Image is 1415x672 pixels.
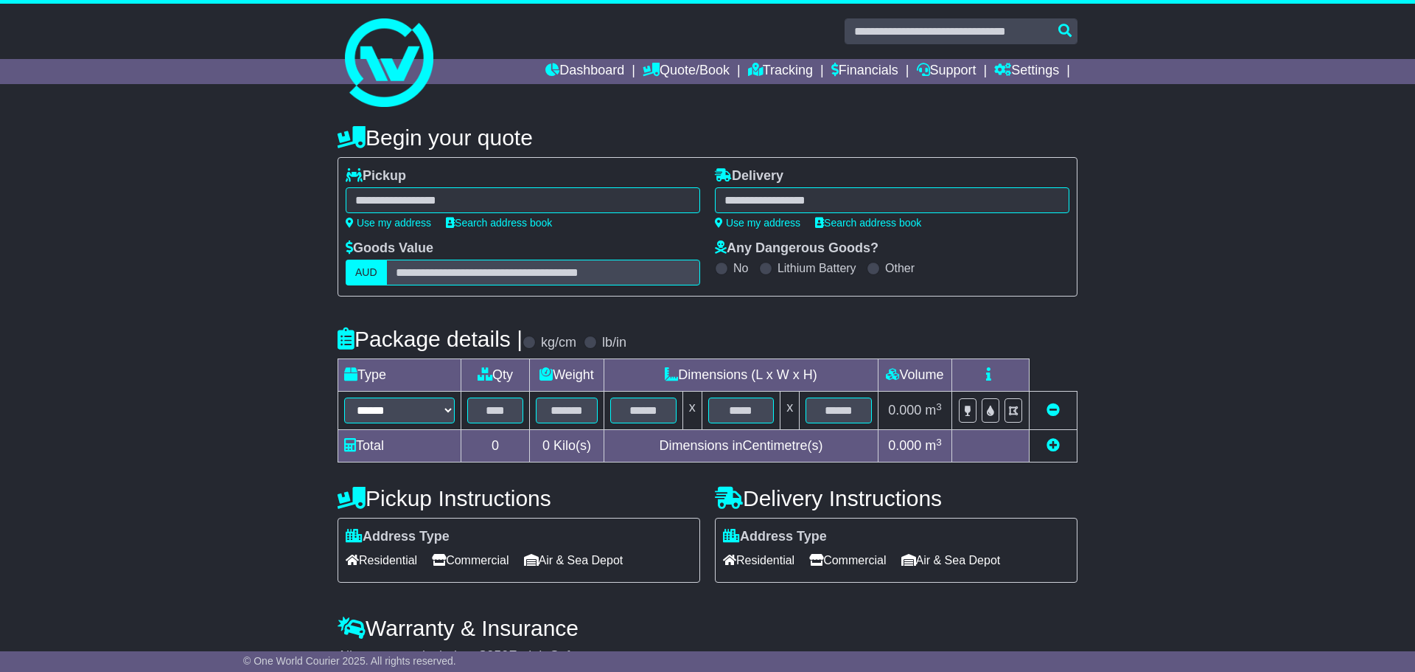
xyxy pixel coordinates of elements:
a: Dashboard [545,59,624,84]
span: Residential [346,549,417,572]
label: AUD [346,260,387,285]
h4: Warranty & Insurance [338,616,1077,640]
a: Search address book [446,217,552,229]
label: lb/in [602,335,626,351]
label: Address Type [723,529,827,545]
a: Use my address [715,217,800,229]
td: Qty [461,359,530,392]
label: Address Type [346,529,450,545]
h4: Package details | [338,327,523,351]
sup: 3 [936,401,942,412]
label: Goods Value [346,240,433,257]
sup: 3 [936,437,942,448]
a: Use my address [346,217,431,229]
a: Support [917,59,976,84]
span: Air & Sea Depot [524,549,623,572]
td: Dimensions (L x W x H) [604,359,878,392]
label: kg/cm [541,335,576,351]
span: Commercial [809,549,886,572]
label: No [733,261,748,275]
span: Residential [723,549,794,572]
a: Financials [831,59,898,84]
div: All our quotes include a $ FreightSafe warranty. [338,648,1077,665]
label: Lithium Battery [778,261,856,275]
label: Any Dangerous Goods? [715,240,878,257]
span: Air & Sea Depot [901,549,1001,572]
td: 0 [461,430,530,463]
label: Pickup [346,168,406,184]
a: Add new item [1047,438,1060,453]
td: Total [338,430,461,463]
span: m [925,438,942,453]
span: 250 [486,648,509,663]
label: Delivery [715,168,783,184]
span: m [925,403,942,418]
a: Quote/Book [643,59,730,84]
span: Commercial [432,549,509,572]
a: Search address book [815,217,921,229]
a: Settings [994,59,1059,84]
span: 0.000 [888,438,921,453]
td: Kilo(s) [530,430,604,463]
td: Weight [530,359,604,392]
label: Other [885,261,915,275]
span: 0 [542,438,550,453]
h4: Begin your quote [338,125,1077,150]
h4: Pickup Instructions [338,486,700,510]
a: Tracking [748,59,813,84]
td: Type [338,359,461,392]
td: Dimensions in Centimetre(s) [604,430,878,463]
span: 0.000 [888,403,921,418]
a: Remove this item [1047,403,1060,418]
h4: Delivery Instructions [715,486,1077,510]
td: Volume [878,359,951,392]
span: © One World Courier 2025. All rights reserved. [243,655,456,667]
td: x [682,392,702,430]
td: x [780,392,800,430]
